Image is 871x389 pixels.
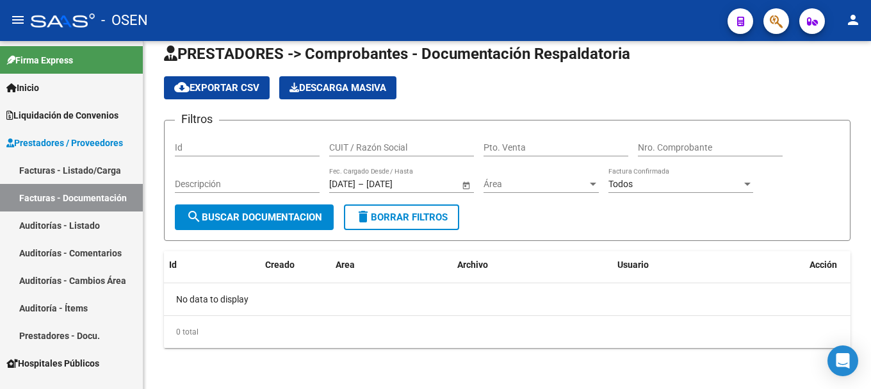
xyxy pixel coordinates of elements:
app-download-masive: Descarga masiva de comprobantes (adjuntos) [279,76,396,99]
mat-icon: menu [10,12,26,28]
span: PRESTADORES -> Comprobantes - Documentación Respaldatoria [164,45,630,63]
datatable-header-cell: Acción [804,251,868,279]
datatable-header-cell: Archivo [452,251,612,279]
span: Acción [810,260,837,270]
mat-icon: search [186,209,202,224]
span: Borrar Filtros [355,211,448,223]
datatable-header-cell: Creado [260,251,330,279]
input: Fecha inicio [329,179,355,190]
span: Creado [265,260,295,270]
span: Id [169,260,177,270]
div: 0 total [164,316,851,348]
div: Open Intercom Messenger [827,345,858,376]
span: Todos [608,179,633,189]
span: Usuario [617,260,649,270]
input: Fecha fin [366,179,429,190]
span: Buscar Documentacion [186,211,322,223]
button: Exportar CSV [164,76,270,99]
span: Inicio [6,81,39,95]
mat-icon: cloud_download [174,79,190,95]
mat-icon: delete [355,209,371,224]
button: Descarga Masiva [279,76,396,99]
mat-icon: person [845,12,861,28]
span: - OSEN [101,6,148,35]
button: Buscar Documentacion [175,204,334,230]
span: – [358,179,364,190]
datatable-header-cell: Id [164,251,215,279]
button: Borrar Filtros [344,204,459,230]
button: Open calendar [459,178,473,192]
span: Descarga Masiva [289,82,386,94]
span: Exportar CSV [174,82,259,94]
span: Hospitales Públicos [6,356,99,370]
datatable-header-cell: Area [330,251,452,279]
span: Prestadores / Proveedores [6,136,123,150]
h3: Filtros [175,110,219,128]
datatable-header-cell: Usuario [612,251,804,279]
div: No data to display [164,283,851,315]
span: Area [336,260,355,270]
span: Área [484,179,587,190]
span: Archivo [457,260,488,270]
span: Liquidación de Convenios [6,108,118,122]
span: Firma Express [6,53,73,67]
